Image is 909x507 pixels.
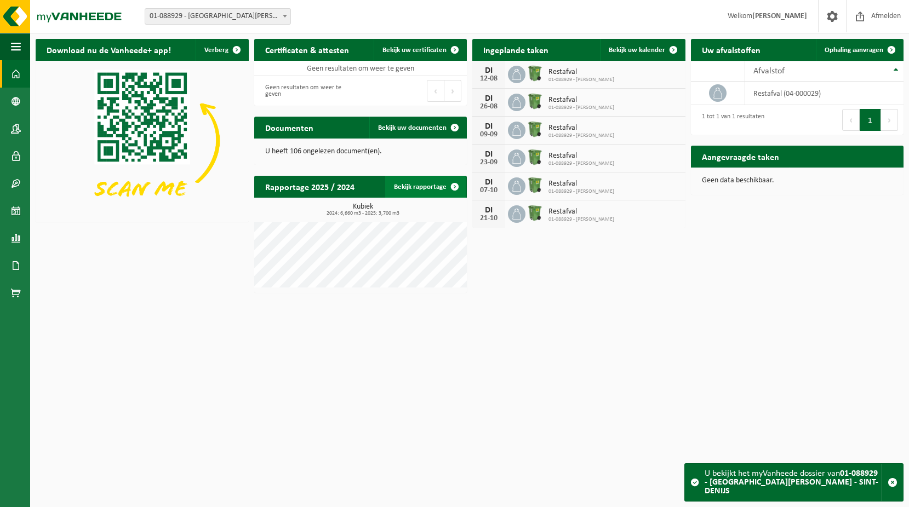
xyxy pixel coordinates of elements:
[369,117,466,139] a: Bekijk uw documenten
[548,77,614,83] span: 01-088929 - [PERSON_NAME]
[609,47,665,54] span: Bekijk uw kalender
[752,12,807,20] strong: [PERSON_NAME]
[691,39,771,60] h2: Uw afvalstoffen
[444,80,461,102] button: Next
[260,203,467,216] h3: Kubiek
[860,109,881,131] button: 1
[525,148,544,166] img: WB-0370-HPE-GN-01
[881,109,898,131] button: Next
[525,64,544,83] img: WB-0370-HPE-GN-01
[696,108,764,132] div: 1 tot 1 van 1 resultaten
[842,109,860,131] button: Previous
[705,469,878,496] strong: 01-088929 - [GEOGRAPHIC_DATA][PERSON_NAME] - SINT-DENIJS
[548,68,614,77] span: Restafval
[548,96,614,105] span: Restafval
[254,117,324,138] h2: Documenten
[36,39,182,60] h2: Download nu de Vanheede+ app!
[145,9,290,24] span: 01-088929 - BREDA PHILIP - SINT-DENIJS
[378,124,447,131] span: Bekijk uw documenten
[478,159,500,166] div: 23-09
[548,105,614,111] span: 01-088929 - [PERSON_NAME]
[478,150,500,159] div: DI
[525,176,544,194] img: WB-0370-HPE-GN-01
[548,188,614,195] span: 01-088929 - [PERSON_NAME]
[702,177,893,185] p: Geen data beschikbaar.
[254,176,365,197] h2: Rapportage 2025 / 2024
[600,39,684,61] a: Bekijk uw kalender
[548,180,614,188] span: Restafval
[745,82,904,105] td: restafval (04-000029)
[548,132,614,139] span: 01-088929 - [PERSON_NAME]
[825,47,883,54] span: Ophaling aanvragen
[478,122,500,131] div: DI
[691,146,790,167] h2: Aangevraagde taken
[472,39,559,60] h2: Ingeplande taken
[548,208,614,216] span: Restafval
[204,47,228,54] span: Verberg
[478,66,500,75] div: DI
[816,39,902,61] a: Ophaling aanvragen
[548,216,614,223] span: 01-088929 - [PERSON_NAME]
[753,67,785,76] span: Afvalstof
[478,75,500,83] div: 12-08
[548,124,614,132] span: Restafval
[254,61,467,76] td: Geen resultaten om weer te geven
[382,47,447,54] span: Bekijk uw certificaten
[478,215,500,222] div: 21-10
[478,206,500,215] div: DI
[525,92,544,111] img: WB-0370-HPE-GN-01
[36,61,249,220] img: Download de VHEPlus App
[427,80,444,102] button: Previous
[254,39,360,60] h2: Certificaten & attesten
[548,152,614,160] span: Restafval
[478,178,500,187] div: DI
[705,464,882,501] div: U bekijkt het myVanheede dossier van
[385,176,466,198] a: Bekijk rapportage
[525,204,544,222] img: WB-0370-HPE-GN-01
[548,160,614,167] span: 01-088929 - [PERSON_NAME]
[478,131,500,139] div: 09-09
[525,120,544,139] img: WB-0370-HPE-GN-01
[260,211,467,216] span: 2024: 6,660 m3 - 2025: 3,700 m3
[265,148,456,155] p: U heeft 106 ongelezen document(en).
[478,94,500,103] div: DI
[478,187,500,194] div: 07-10
[196,39,248,61] button: Verberg
[478,103,500,111] div: 26-08
[260,79,355,103] div: Geen resultaten om weer te geven
[145,8,291,25] span: 01-088929 - BREDA PHILIP - SINT-DENIJS
[374,39,466,61] a: Bekijk uw certificaten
